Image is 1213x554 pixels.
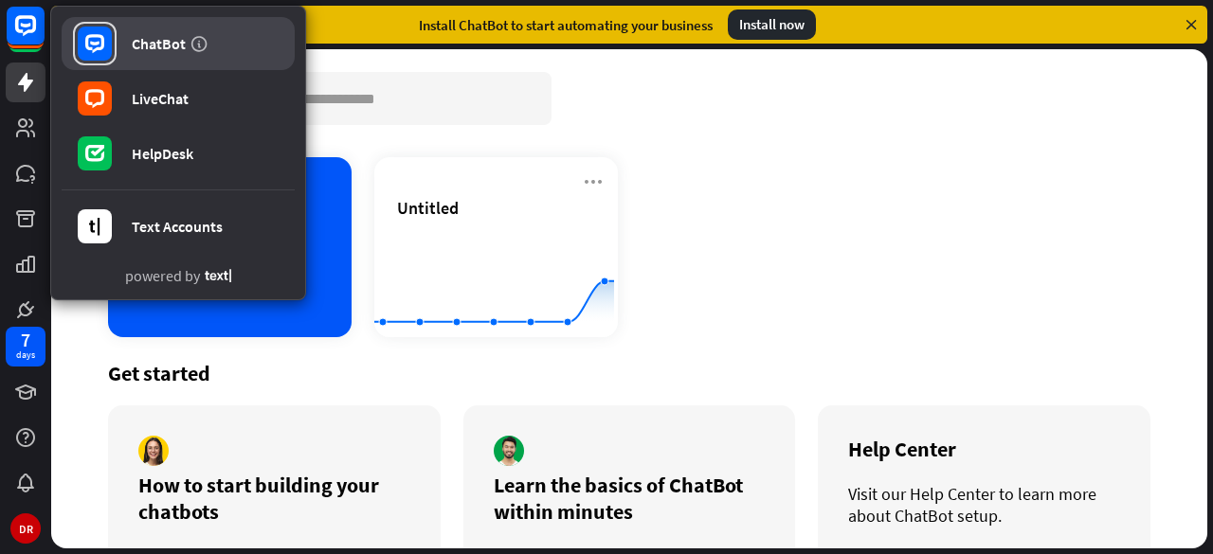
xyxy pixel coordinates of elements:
[494,472,766,525] div: Learn the basics of ChatBot within minutes
[848,436,1120,462] div: Help Center
[494,436,524,466] img: author
[848,483,1120,527] div: Visit our Help Center to learn more about ChatBot setup.
[138,472,410,525] div: How to start building your chatbots
[16,348,35,362] div: days
[397,197,459,219] span: Untitled
[10,513,41,544] div: DR
[419,16,713,34] div: Install ChatBot to start automating your business
[6,327,45,366] a: 7 days
[728,9,816,40] div: Install now
[108,360,1150,386] div: Get started
[138,436,169,466] img: author
[21,331,30,348] div: 7
[15,8,72,64] button: Open LiveChat chat widget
